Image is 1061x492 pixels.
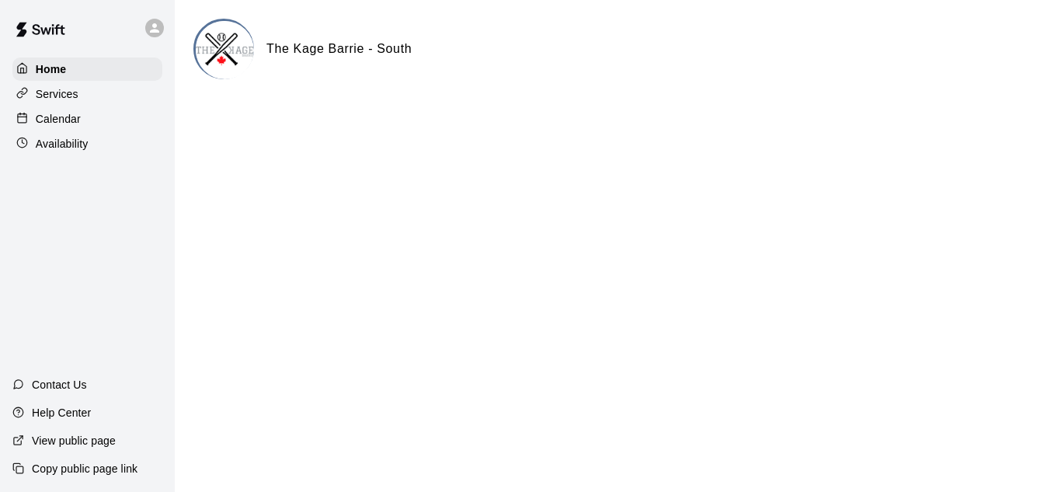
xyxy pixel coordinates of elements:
[32,405,91,420] p: Help Center
[36,136,89,152] p: Availability
[32,377,87,393] p: Contact Us
[36,111,81,127] p: Calendar
[12,107,162,131] a: Calendar
[196,21,254,79] img: The Kage Barrie - South logo
[266,39,412,59] h6: The Kage Barrie - South
[32,461,137,476] p: Copy public page link
[36,86,78,102] p: Services
[12,82,162,106] a: Services
[36,61,67,77] p: Home
[32,433,116,448] p: View public page
[12,58,162,81] a: Home
[12,132,162,155] a: Availability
